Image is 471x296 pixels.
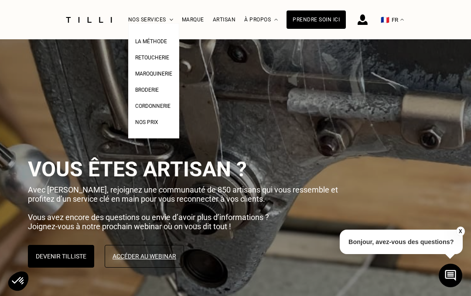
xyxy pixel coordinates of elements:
[287,10,346,29] a: Prendre soin ici
[135,71,172,77] span: Maroquinerie
[400,19,404,21] img: menu déroulant
[170,19,173,21] img: Menu déroulant
[105,245,184,268] a: Accéder au webinar
[135,36,167,45] a: La Méthode
[135,119,158,125] span: Nos prix
[28,185,338,203] span: Avec [PERSON_NAME], rejoignez une communauté de 850 artisans qui vous ressemble et profitez d’un ...
[358,14,368,25] img: icône connexion
[456,227,464,236] button: X
[135,100,171,110] a: Cordonnerie
[28,222,231,231] span: Joignez-vous à notre prochain webinar où on vous dit tout !
[135,117,158,126] a: Nos prix
[244,0,278,39] div: À propos
[28,213,269,222] span: Vous avez encore des questions ou envie d’avoir plus d’informations ?
[213,17,236,23] a: Artisan
[63,17,115,23] img: Logo du service de couturière Tilli
[135,87,159,93] span: Broderie
[28,245,94,268] button: Devenir Tilliste
[135,52,169,61] a: Retoucherie
[135,103,171,109] span: Cordonnerie
[135,84,159,93] a: Broderie
[28,157,247,182] span: Vous êtes artisan ?
[135,38,167,45] span: La Méthode
[274,19,278,21] img: Menu déroulant à propos
[340,230,463,254] p: Bonjour, avez-vous des questions?
[135,68,172,77] a: Maroquinerie
[128,0,173,39] div: Nos services
[182,17,204,23] a: Marque
[381,16,389,24] span: 🇫🇷
[135,55,169,61] span: Retoucherie
[376,0,408,39] button: 🇫🇷 FR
